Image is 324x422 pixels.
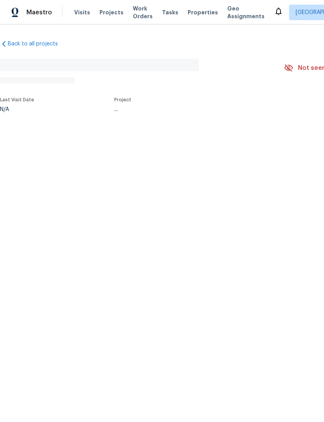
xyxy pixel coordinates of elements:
[114,107,263,112] div: ...
[227,5,265,20] span: Geo Assignments
[99,9,124,16] span: Projects
[162,10,178,15] span: Tasks
[188,9,218,16] span: Properties
[114,97,131,102] span: Project
[26,9,52,16] span: Maestro
[74,9,90,16] span: Visits
[133,5,153,20] span: Work Orders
